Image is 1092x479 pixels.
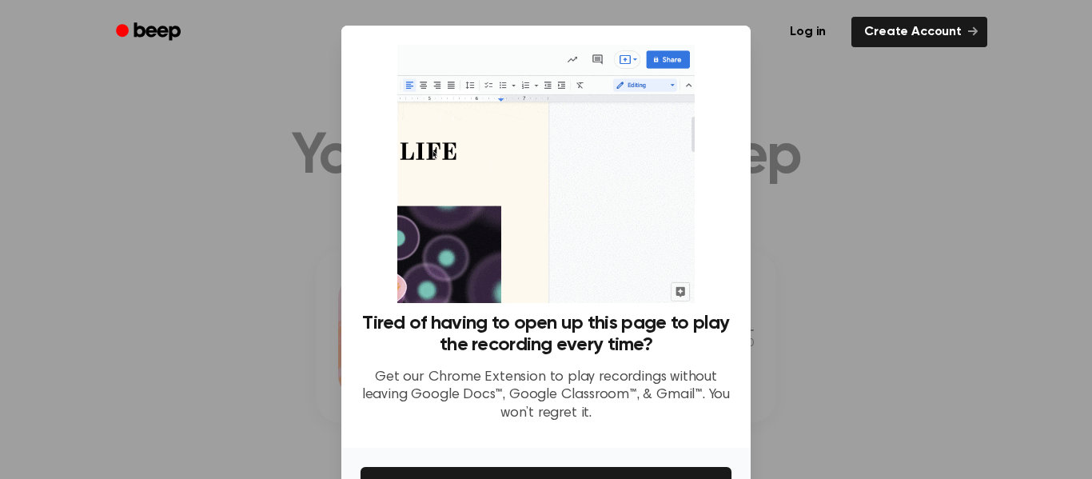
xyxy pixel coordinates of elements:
[397,45,694,303] img: Beep extension in action
[361,313,731,356] h3: Tired of having to open up this page to play the recording every time?
[774,14,842,50] a: Log in
[851,17,987,47] a: Create Account
[361,369,731,423] p: Get our Chrome Extension to play recordings without leaving Google Docs™, Google Classroom™, & Gm...
[105,17,195,48] a: Beep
